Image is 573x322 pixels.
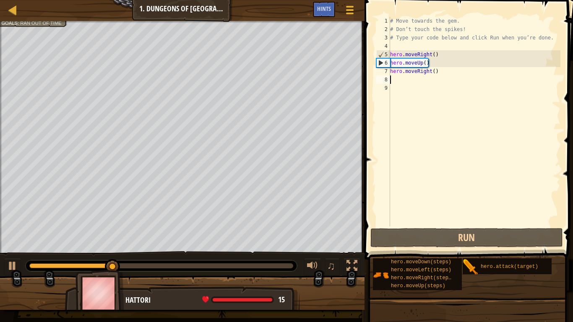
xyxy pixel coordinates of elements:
[391,275,454,281] span: hero.moveRight(steps)
[325,258,339,275] button: ♫
[373,267,389,283] img: portrait.png
[125,295,291,306] div: Hattori
[278,294,285,305] span: 15
[317,5,331,13] span: Hints
[304,258,321,275] button: Adjust volume
[463,259,479,275] img: portrait.png
[376,25,390,34] div: 2
[4,258,21,275] button: Ctrl + P: Play
[339,2,360,21] button: Show game menu
[202,296,285,304] div: health: 14.6 / 14.6
[327,260,335,272] span: ♫
[376,42,390,50] div: 4
[376,84,390,92] div: 9
[391,283,445,289] span: hero.moveUp(steps)
[376,67,390,75] div: 7
[481,264,538,270] span: hero.attack(target)
[377,50,390,59] div: 5
[376,75,390,84] div: 8
[370,228,563,247] button: Run
[344,258,360,275] button: Toggle fullscreen
[391,267,451,273] span: hero.moveLeft(steps)
[376,17,390,25] div: 1
[377,59,390,67] div: 6
[376,34,390,42] div: 3
[76,270,124,317] img: thang_avatar_frame.png
[391,259,451,265] span: hero.moveDown(steps)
